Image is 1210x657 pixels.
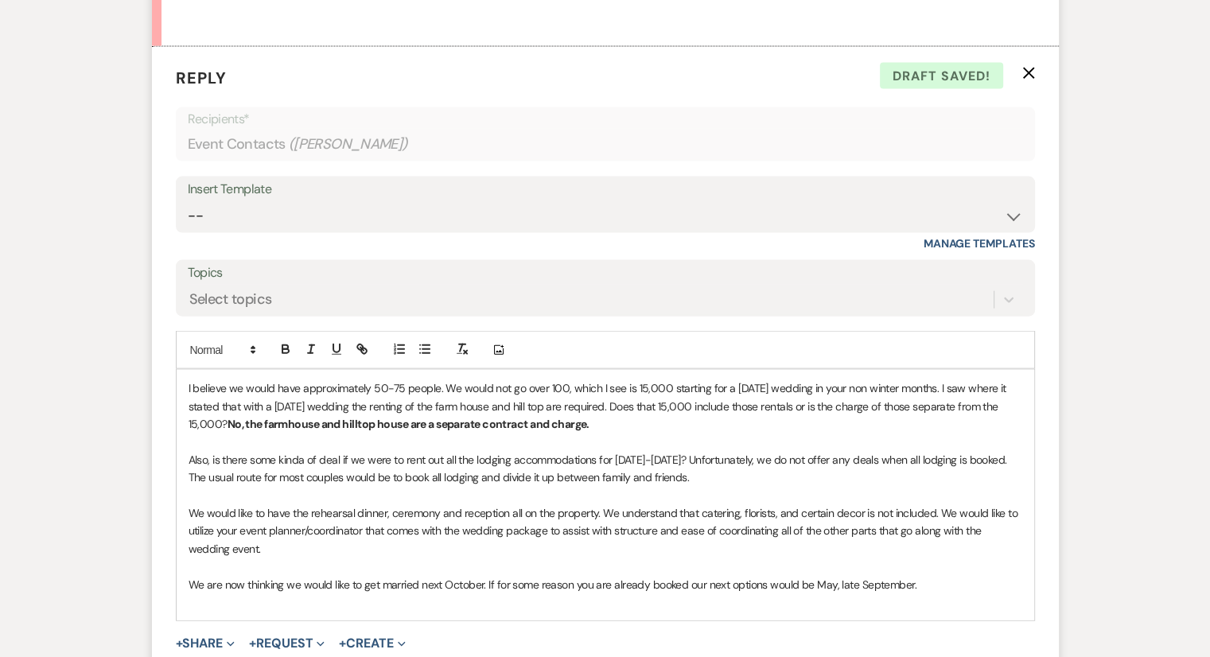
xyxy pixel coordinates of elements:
[189,506,1021,556] span: We would like to have the rehearsal dinner, ceremony and reception all on the property. We unders...
[188,109,1023,130] p: Recipients*
[249,637,256,650] span: +
[249,637,325,650] button: Request
[339,637,346,650] span: +
[880,63,1003,90] span: Draft saved!
[924,236,1035,251] a: Manage Templates
[176,637,235,650] button: Share
[176,637,183,650] span: +
[176,68,227,88] span: Reply
[188,262,1023,285] label: Topics
[289,134,408,155] span: ( [PERSON_NAME] )
[339,637,405,650] button: Create
[189,453,1010,484] span: Also, is there some kinda of deal if we were to rent out all the lodging accommodations for [DATE...
[228,417,589,431] strong: No, the farmhouse and hilltop house are a separate contract and charge.
[189,381,1010,431] span: I believe we would have approximately 50-75 people. We would not go over 100, which I see is 15,0...
[189,577,916,592] span: We are now thinking we would like to get married next October. If for some reason you are already...
[189,290,272,311] div: Select topics
[188,129,1023,160] div: Event Contacts
[188,178,1023,201] div: Insert Template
